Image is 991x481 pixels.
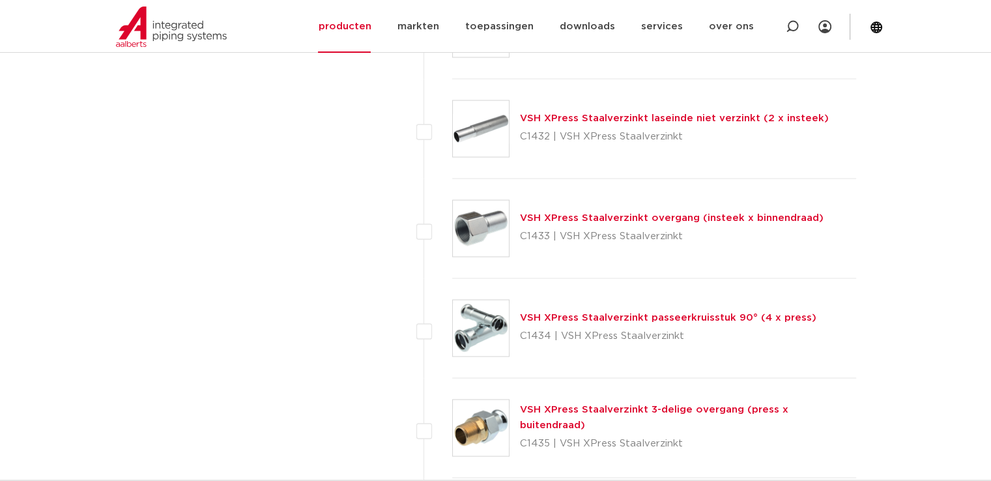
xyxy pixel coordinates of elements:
[520,226,824,246] p: C1433 | VSH XPress Staalverzinkt
[520,212,824,222] a: VSH XPress Staalverzinkt overgang (insteek x binnendraad)
[520,433,857,454] p: C1435 | VSH XPress Staalverzinkt
[520,126,829,147] p: C1432 | VSH XPress Staalverzinkt
[453,400,509,456] img: Thumbnail for VSH XPress Staalverzinkt 3-delige overgang (press x buitendraad)
[520,113,829,123] a: VSH XPress Staalverzinkt laseinde niet verzinkt (2 x insteek)
[453,300,509,356] img: Thumbnail for VSH XPress Staalverzinkt passeerkruisstuk 90° (4 x press)
[520,404,788,430] a: VSH XPress Staalverzinkt 3-delige overgang (press x buitendraad)
[453,100,509,156] img: Thumbnail for VSH XPress Staalverzinkt laseinde niet verzinkt (2 x insteek)
[520,325,816,346] p: C1434 | VSH XPress Staalverzinkt
[520,312,816,322] a: VSH XPress Staalverzinkt passeerkruisstuk 90° (4 x press)
[453,200,509,256] img: Thumbnail for VSH XPress Staalverzinkt overgang (insteek x binnendraad)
